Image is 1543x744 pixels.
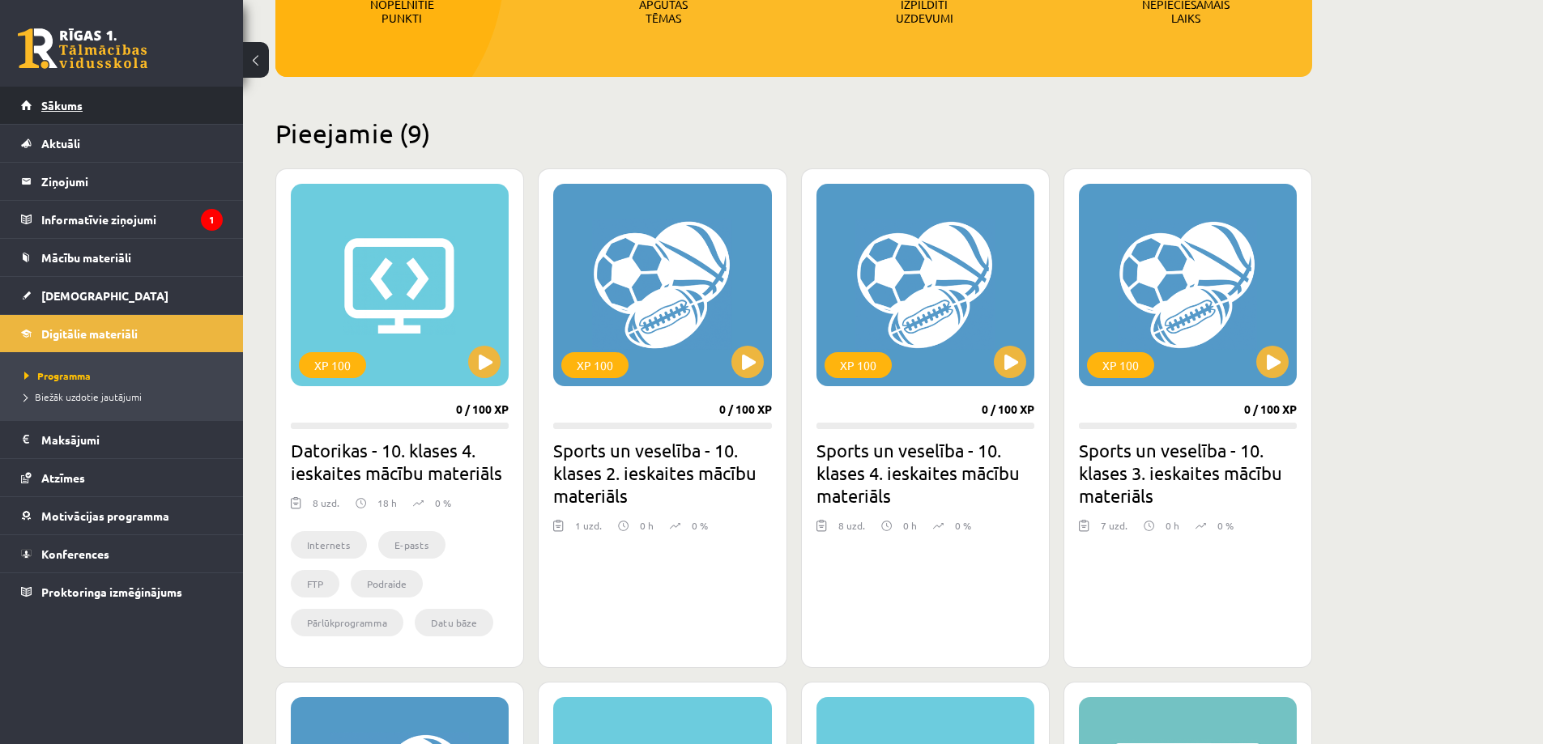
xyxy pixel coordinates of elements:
span: Konferences [41,546,109,561]
h2: Sports un veselība - 10. klases 3. ieskaites mācību materiāls [1079,439,1297,507]
p: 18 h [377,495,397,510]
a: Aktuāli [21,125,223,162]
span: Sākums [41,98,83,113]
div: 7 uzd. [1101,518,1127,542]
span: Mācību materiāli [41,250,131,265]
span: Proktoringa izmēģinājums [41,585,182,599]
a: Biežāk uzdotie jautājumi [24,389,227,404]
a: Maksājumi [21,421,223,458]
p: 0 % [692,518,708,533]
h2: Pieejamie (9) [275,117,1312,149]
h2: Datorikas - 10. klases 4. ieskaites mācību materiāls [291,439,509,484]
div: 8 uzd. [313,495,339,520]
li: Podraide [351,570,423,597]
p: 0 % [955,518,971,533]
h2: Sports un veselība - 10. klases 2. ieskaites mācību materiāls [553,439,771,507]
p: 0 % [1217,518,1234,533]
a: Ziņojumi [21,163,223,200]
a: Motivācijas programma [21,497,223,534]
span: Programma [24,369,91,382]
li: Internets [291,531,367,559]
p: 0 h [640,518,654,533]
span: Motivācijas programma [41,508,169,523]
li: Datu bāze [415,609,493,636]
a: Konferences [21,535,223,572]
a: Sākums [21,87,223,124]
span: Biežāk uzdotie jautājumi [24,390,142,403]
a: Atzīmes [21,459,223,496]
div: 1 uzd. [575,518,602,542]
span: [DEMOGRAPHIC_DATA] [41,288,168,303]
p: 0 % [435,495,451,510]
legend: Ziņojumi [41,163,223,200]
div: XP 100 [561,352,629,378]
a: Mācību materiāli [21,239,223,276]
a: [DEMOGRAPHIC_DATA] [21,277,223,314]
a: Informatīvie ziņojumi1 [21,201,223,238]
p: 0 h [1166,518,1179,533]
div: 8 uzd. [838,518,865,542]
span: Atzīmes [41,470,85,485]
p: 0 h [903,518,917,533]
i: 1 [201,209,223,231]
div: XP 100 [825,352,892,378]
div: XP 100 [299,352,366,378]
legend: Maksājumi [41,421,223,458]
h2: Sports un veselība - 10. klases 4. ieskaites mācību materiāls [816,439,1034,507]
a: Rīgas 1. Tālmācības vidusskola [18,28,147,69]
li: Pārlūkprogramma [291,609,403,636]
li: FTP [291,570,339,597]
span: Aktuāli [41,136,80,151]
a: Digitālie materiāli [21,315,223,352]
a: Proktoringa izmēģinājums [21,573,223,610]
span: Digitālie materiāli [41,326,138,341]
legend: Informatīvie ziņojumi [41,201,223,238]
li: E-pasts [378,531,445,559]
a: Programma [24,368,227,383]
div: XP 100 [1087,352,1154,378]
